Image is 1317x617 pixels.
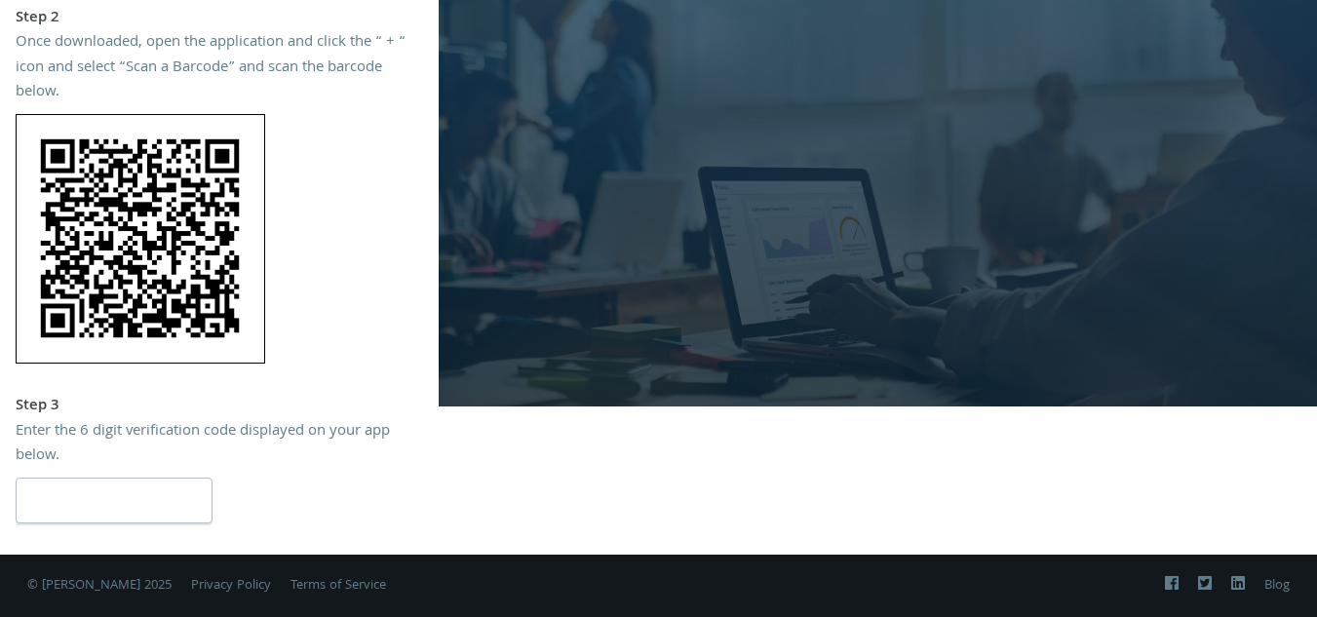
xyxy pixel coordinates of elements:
strong: Step 2 [16,6,59,31]
a: Blog [1264,575,1290,597]
a: Terms of Service [291,575,386,597]
strong: Step 3 [16,394,59,419]
img: okxiAwk4w3UAAAAASUVORK5CYII= [16,114,265,364]
a: Privacy Policy [191,575,271,597]
div: Enter the 6 digit verification code displayed on your app below. [16,420,423,470]
span: © [PERSON_NAME] 2025 [27,575,172,597]
div: Once downloaded, open the application and click the “ + “ icon and select “Scan a Barcode” and sc... [16,31,423,106]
